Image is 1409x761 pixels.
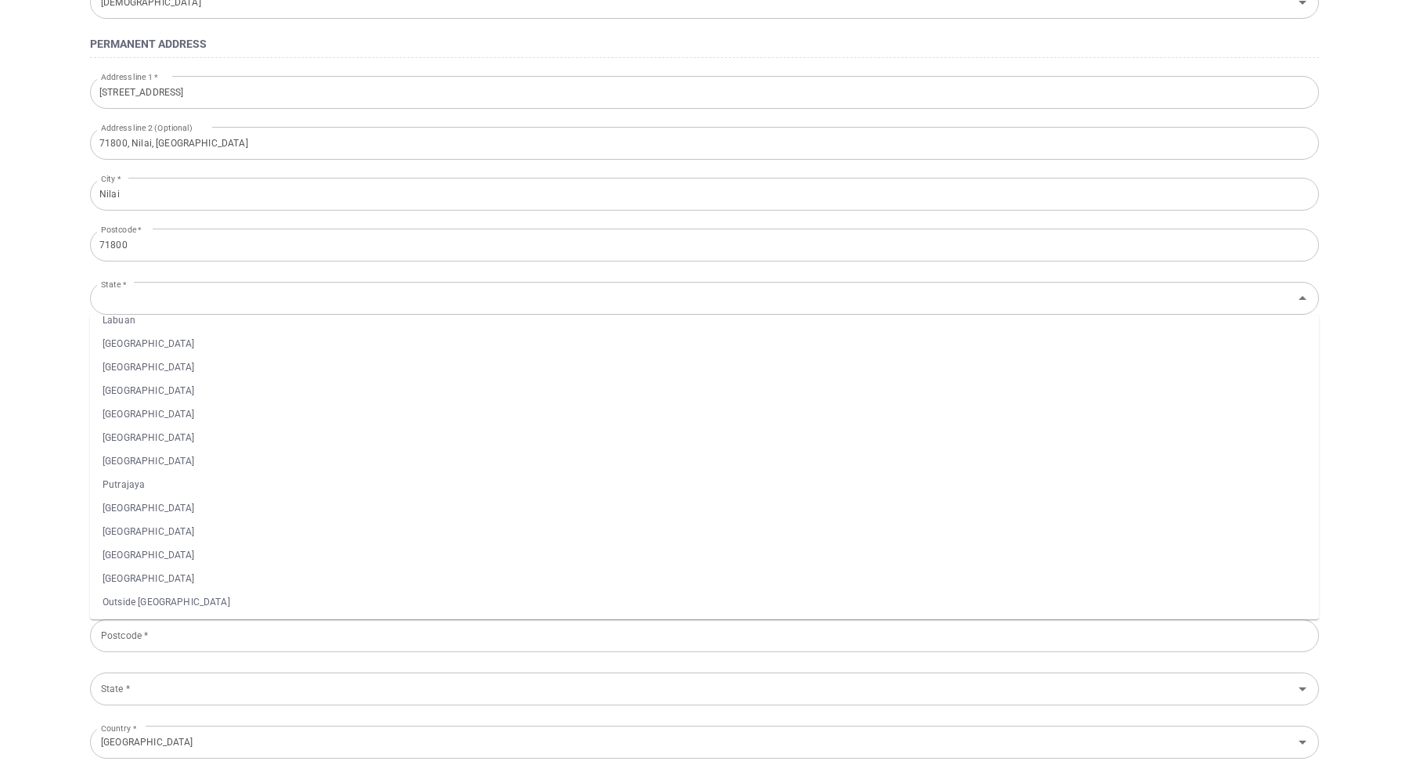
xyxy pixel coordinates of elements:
[101,274,126,294] label: State *
[101,718,136,738] label: Country *
[90,473,1319,496] li: Putrajaya
[101,224,142,236] label: Postcode *
[90,520,1319,543] li: [GEOGRAPHIC_DATA]
[90,355,1319,379] li: [GEOGRAPHIC_DATA]
[90,379,1319,402] li: [GEOGRAPHIC_DATA]
[90,332,1319,355] li: [GEOGRAPHIC_DATA]
[1292,287,1314,309] button: Close
[90,590,1319,614] li: Outside [GEOGRAPHIC_DATA]
[90,34,1319,53] h4: Permanent Address
[90,543,1319,567] li: [GEOGRAPHIC_DATA]
[90,567,1319,590] li: [GEOGRAPHIC_DATA]
[90,308,1319,332] li: Labuan
[101,122,192,134] label: Address line 2 (Optional)
[101,71,158,83] label: Address line 1 *
[90,402,1319,426] li: [GEOGRAPHIC_DATA]
[90,449,1319,473] li: [GEOGRAPHIC_DATA]
[90,496,1319,520] li: [GEOGRAPHIC_DATA]
[101,173,121,185] label: City *
[1292,731,1314,753] button: Open
[1292,678,1314,700] button: Open
[90,426,1319,449] li: [GEOGRAPHIC_DATA]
